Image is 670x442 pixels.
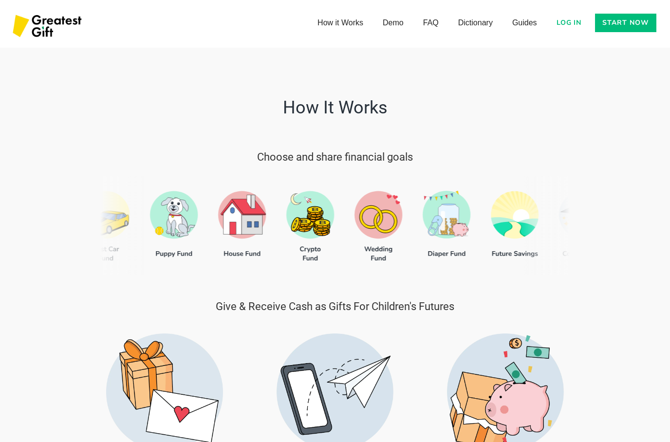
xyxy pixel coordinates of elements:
h3: Choose and share financial goals [257,150,413,165]
h3: Give & Receive Cash as Gifts For Children's Futures [106,299,564,314]
a: Demo [373,13,413,33]
a: How it Works [308,13,373,33]
a: Start now [595,14,656,32]
a: Guides [502,13,547,33]
a: FAQ [413,13,448,33]
a: Dictionary [448,13,502,33]
a: home [10,10,87,44]
img: Greatest Gift Logo [10,10,87,44]
a: Log in [551,14,588,32]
